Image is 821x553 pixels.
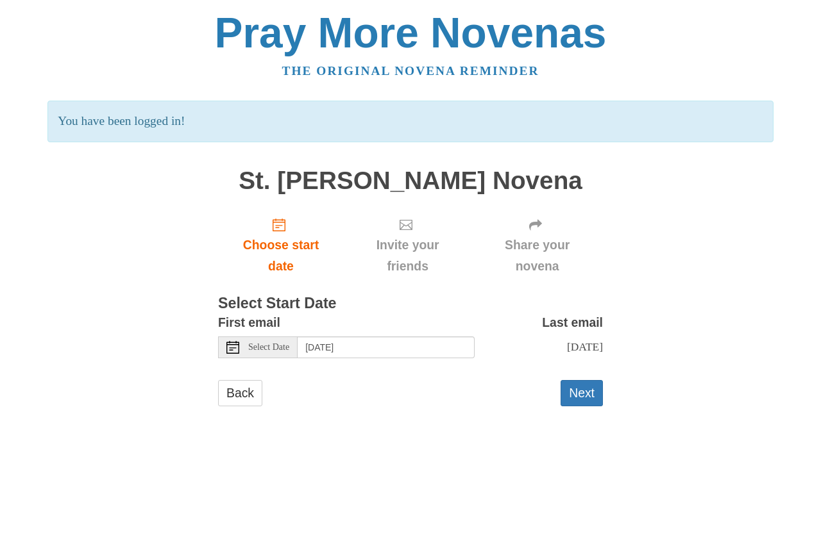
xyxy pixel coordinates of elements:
span: Choose start date [231,235,331,277]
h1: St. [PERSON_NAME] Novena [218,167,603,195]
label: Last email [542,312,603,333]
a: Back [218,380,262,406]
span: [DATE] [567,340,603,353]
span: Invite your friends [357,235,459,277]
a: Choose start date [218,207,344,283]
div: Click "Next" to confirm your start date first. [471,207,603,283]
span: Share your novena [484,235,590,277]
a: The original novena reminder [282,64,539,78]
button: Next [561,380,603,406]
h3: Select Start Date [218,295,603,312]
div: Click "Next" to confirm your start date first. [344,207,471,283]
a: Pray More Novenas [215,9,607,56]
span: Select Date [248,343,289,352]
label: First email [218,312,280,333]
p: You have been logged in! [47,101,773,142]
